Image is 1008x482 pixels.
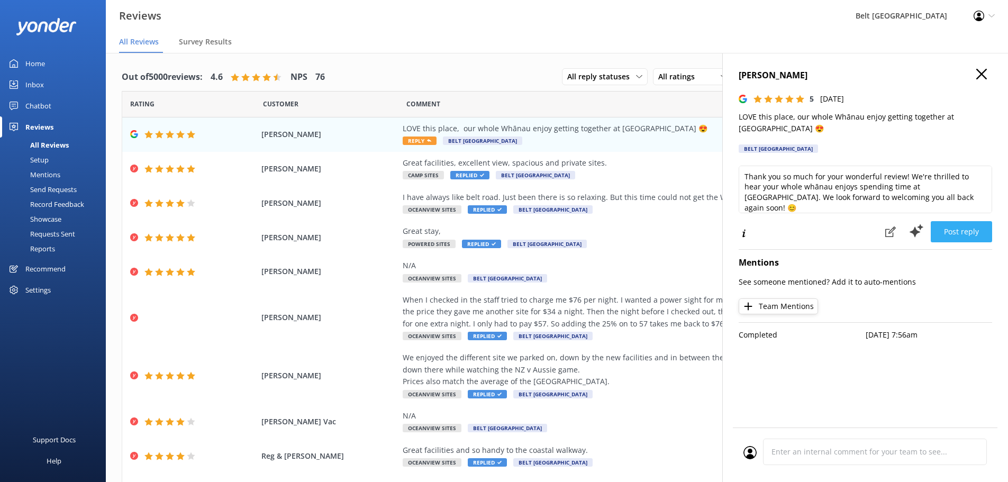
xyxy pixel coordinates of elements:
div: Reports [6,241,55,256]
span: Oceanview Sites [403,424,461,432]
p: Completed [739,329,866,341]
span: Camp Sites [403,171,444,179]
span: Date [130,99,155,109]
h4: [PERSON_NAME] [739,69,992,83]
span: Belt [GEOGRAPHIC_DATA] [468,274,547,283]
div: Reviews [25,116,53,138]
div: Requests Sent [6,226,75,241]
a: Send Requests [6,182,106,197]
span: [PERSON_NAME] [261,370,398,381]
div: N/A [403,260,884,271]
a: Setup [6,152,106,167]
span: All reply statuses [567,71,636,83]
a: Requests Sent [6,226,106,241]
div: I have always like belt road. Just been there is so relaxing. But this time could not get the Wi-... [403,192,884,203]
div: Belt [GEOGRAPHIC_DATA] [739,144,818,153]
span: Belt [GEOGRAPHIC_DATA] [443,137,522,145]
div: N/A [403,410,884,422]
div: Great facilities, excellent view, spacious and private sites. [403,157,884,169]
img: yonder-white-logo.png [16,18,77,35]
span: Belt [GEOGRAPHIC_DATA] [513,458,593,467]
span: Replied [468,390,507,398]
span: All ratings [658,71,701,83]
h4: 4.6 [211,70,223,84]
textarea: Thank you so much for your wonderful review! We're thrilled to hear your whole whānau enjoys spen... [739,166,992,213]
div: Settings [25,279,51,301]
img: user_profile.svg [743,446,757,459]
div: Inbox [25,74,44,95]
h4: NPS [290,70,307,84]
span: Replied [462,240,501,248]
div: Setup [6,152,49,167]
span: [PERSON_NAME] [261,197,398,209]
span: [PERSON_NAME] [261,232,398,243]
span: Belt [GEOGRAPHIC_DATA] [513,205,593,214]
h3: Reviews [119,7,161,24]
div: Help [47,450,61,471]
span: Reply [403,137,437,145]
span: Oceanview Sites [403,274,461,283]
div: Great facilities and so handy to the coastal walkway. [403,444,884,456]
span: Belt [GEOGRAPHIC_DATA] [507,240,587,248]
div: When I checked in the staff tried to charge me $76 per night. I wanted a power sight for myself i... [403,294,884,330]
div: Record Feedback [6,197,84,212]
span: Belt [GEOGRAPHIC_DATA] [513,332,593,340]
button: Close [976,69,987,80]
span: Replied [450,171,489,179]
span: Oceanview Sites [403,205,461,214]
span: Replied [468,332,507,340]
div: Chatbot [25,95,51,116]
a: All Reviews [6,138,106,152]
div: Home [25,53,45,74]
span: [PERSON_NAME] [261,163,398,175]
span: Reg & [PERSON_NAME] [261,450,398,462]
a: Showcase [6,212,106,226]
span: Belt [GEOGRAPHIC_DATA] [513,390,593,398]
p: [DATE] 7:56am [866,329,993,341]
span: 5 [810,94,814,104]
button: Team Mentions [739,298,818,314]
div: All Reviews [6,138,69,152]
div: Great stay, [403,225,884,237]
a: Record Feedback [6,197,106,212]
div: LOVE this place, our whole Whānau enjoy getting together at [GEOGRAPHIC_DATA] 😍 [403,123,884,134]
span: Oceanview Sites [403,332,461,340]
span: [PERSON_NAME] [261,129,398,140]
span: Question [406,99,440,109]
div: Support Docs [33,429,76,450]
span: Belt [GEOGRAPHIC_DATA] [496,171,575,179]
a: Mentions [6,167,106,182]
span: Belt [GEOGRAPHIC_DATA] [468,424,547,432]
span: [PERSON_NAME] [261,312,398,323]
p: LOVE this place, our whole Whānau enjoy getting together at [GEOGRAPHIC_DATA] 😍 [739,111,992,135]
div: Showcase [6,212,61,226]
div: Send Requests [6,182,77,197]
div: We enjoyed the different site we parked on, down by the new facilities and in between the [PERSON... [403,352,884,387]
span: Replied [468,205,507,214]
span: All Reviews [119,37,159,47]
button: Post reply [931,221,992,242]
span: [PERSON_NAME] [261,266,398,277]
div: Mentions [6,167,60,182]
span: Powered Sites [403,240,456,248]
span: [PERSON_NAME] Vac [261,416,398,428]
span: Survey Results [179,37,232,47]
h4: Out of 5000 reviews: [122,70,203,84]
span: Oceanview Sites [403,390,461,398]
span: Oceanview Sites [403,458,461,467]
div: Recommend [25,258,66,279]
span: Date [263,99,298,109]
a: Reports [6,241,106,256]
p: See someone mentioned? Add it to auto-mentions [739,276,992,288]
span: Replied [468,458,507,467]
h4: Mentions [739,256,992,270]
p: [DATE] [820,93,844,105]
h4: 76 [315,70,325,84]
